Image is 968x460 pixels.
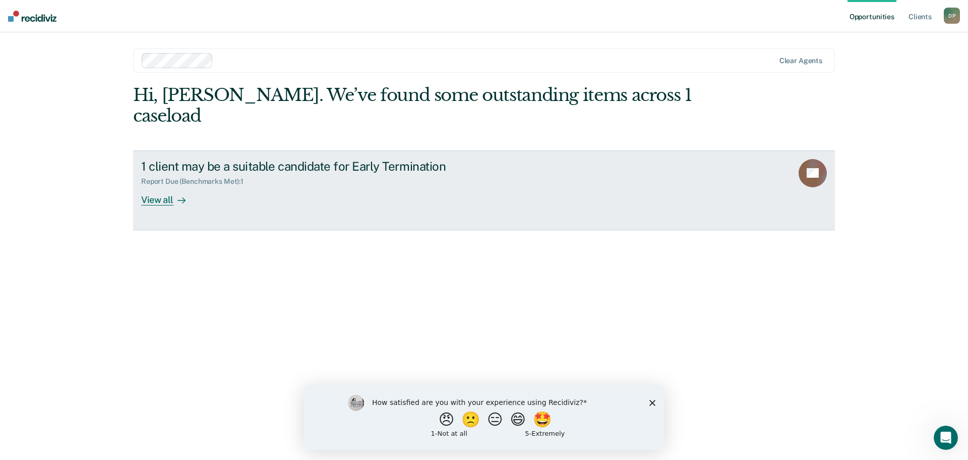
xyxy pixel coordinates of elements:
[141,177,252,186] div: Report Due (Benchmarks Met) : 1
[944,8,960,24] button: DP
[944,8,960,24] div: D P
[141,159,495,174] div: 1 client may be a suitable candidate for Early Termination
[133,85,695,126] div: Hi, [PERSON_NAME]. We’ve found some outstanding items across 1 caseload
[133,150,835,230] a: 1 client may be a suitable candidate for Early TerminationReport Due (Benchmarks Met):1View all
[141,186,198,206] div: View all
[8,11,56,22] img: Recidiviz
[779,57,822,65] div: Clear agents
[934,426,958,450] iframe: Intercom live chat
[304,385,664,450] iframe: Survey by Kim from Recidiviz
